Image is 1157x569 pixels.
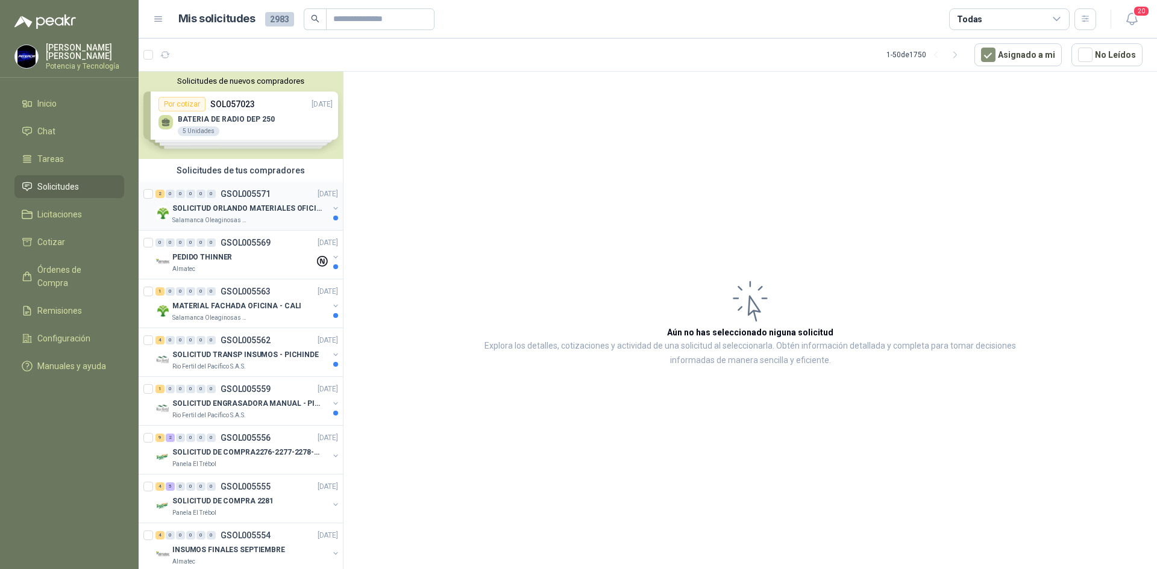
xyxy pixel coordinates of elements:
[318,237,338,249] p: [DATE]
[318,432,338,444] p: [DATE]
[221,190,271,198] p: GSOL005571
[37,152,64,166] span: Tareas
[37,332,90,345] span: Configuración
[155,235,340,274] a: 0 0 0 0 0 0 GSOL005569[DATE] Company LogoPEDIDO THINNERAlmatec
[176,336,185,344] div: 0
[207,385,216,393] div: 0
[221,385,271,393] p: GSOL005559
[172,264,195,274] p: Almatec
[155,303,170,318] img: Company Logo
[172,447,322,458] p: SOLICITUD DE COMPRA2276-2277-2278-2284-2285-
[155,352,170,367] img: Company Logo
[207,238,216,247] div: 0
[37,180,79,193] span: Solicitudes
[196,531,205,539] div: 0
[37,208,82,221] span: Licitaciones
[166,385,175,393] div: 0
[464,339,1036,368] p: Explora los detalles, cotizaciones y actividad de una solicitud al seleccionarla. Obtén informaci...
[196,385,205,393] div: 0
[221,482,271,491] p: GSOL005555
[172,496,274,507] p: SOLICITUD DE COMPRA 2281
[15,45,38,68] img: Company Logo
[265,12,294,26] span: 2983
[166,482,175,491] div: 5
[155,434,165,442] div: 9
[221,238,271,247] p: GSOL005569
[311,14,319,23] span: search
[172,508,216,518] p: Panela El Trébol
[14,175,124,198] a: Solicitudes
[196,238,205,247] div: 0
[155,499,170,513] img: Company Logo
[207,531,216,539] div: 0
[166,238,175,247] div: 0
[176,434,185,442] div: 0
[176,238,185,247] div: 0
[155,255,170,269] img: Company Logo
[155,385,165,393] div: 1
[37,304,82,317] span: Remisiones
[186,190,195,198] div: 0
[221,531,271,539] p: GSOL005554
[186,385,195,393] div: 0
[172,362,246,372] p: Rio Fertil del Pacífico S.A.S.
[155,528,340,567] a: 4 0 0 0 0 0 GSOL005554[DATE] Company LogoINSUMOS FINALES SEPTIEMBREAlmatec
[14,299,124,322] a: Remisiones
[155,284,340,323] a: 1 0 0 0 0 0 GSOL005563[DATE] Company LogoMATERIAL FACHADA OFICINA - CALISalamanca Oleaginosas SAS
[155,187,340,225] a: 2 0 0 0 0 0 GSOL005571[DATE] Company LogoSOLICITUD ORLANDO MATERIALES OFICINA - CALISalamanca Ole...
[14,231,124,253] a: Cotizar
[172,398,322,409] p: SOLICITUD ENGRASADORA MANUAL - PICHINDE
[196,482,205,491] div: 0
[207,336,216,344] div: 0
[186,434,195,442] div: 0
[155,401,170,415] img: Company Logo
[207,190,216,198] div: 0
[155,382,340,420] a: 1 0 0 0 0 0 GSOL005559[DATE] Company LogoSOLICITUD ENGRASADORA MANUAL - PICHINDERio Fertil del Pa...
[155,190,165,198] div: 2
[318,188,338,200] p: [DATE]
[139,72,343,159] div: Solicitudes de nuevos compradoresPor cotizarSOL057023[DATE] BATERIA DE RADIO DEP 2505 UnidadesPor...
[221,336,271,344] p: GSOL005562
[957,13,982,26] div: Todas
[186,238,195,247] div: 0
[166,287,175,296] div: 0
[166,336,175,344] div: 0
[172,557,195,567] p: Almatec
[14,148,124,170] a: Tareas
[196,434,205,442] div: 0
[1121,8,1143,30] button: 20
[196,190,205,198] div: 0
[221,434,271,442] p: GSOL005556
[176,482,185,491] div: 0
[186,287,195,296] div: 0
[46,43,124,60] p: [PERSON_NAME] [PERSON_NAME]
[207,434,216,442] div: 0
[207,287,216,296] div: 0
[186,531,195,539] div: 0
[196,287,205,296] div: 0
[46,63,124,70] p: Potencia y Tecnología
[155,333,340,372] a: 4 0 0 0 0 0 GSOL005562[DATE] Company LogoSOLICITUD TRANSP INSUMOS - PICHINDERio Fertil del Pacífi...
[974,43,1062,66] button: Asignado a mi
[886,45,965,64] div: 1 - 50 de 1750
[14,258,124,294] a: Órdenes de Compra
[186,336,195,344] div: 0
[172,349,319,361] p: SOLICITUD TRANSP INSUMOS - PICHINDE
[1133,5,1150,17] span: 20
[166,190,175,198] div: 0
[186,482,195,491] div: 0
[14,14,76,29] img: Logo peakr
[172,544,285,556] p: INSUMOS FINALES SEPTIEMBRE
[155,479,340,518] a: 4 5 0 0 0 0 GSOL005555[DATE] Company LogoSOLICITUD DE COMPRA 2281Panela El Trébol
[318,384,338,395] p: [DATE]
[155,531,165,539] div: 4
[14,203,124,226] a: Licitaciones
[172,300,301,312] p: MATERIAL FACHADA OFICINA - CALI
[155,450,170,464] img: Company Logo
[318,481,338,493] p: [DATE]
[37,97,57,110] span: Inicio
[318,335,338,346] p: [DATE]
[318,530,338,541] p: [DATE]
[14,327,124,350] a: Configuración
[37,263,113,290] span: Órdenes de Compra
